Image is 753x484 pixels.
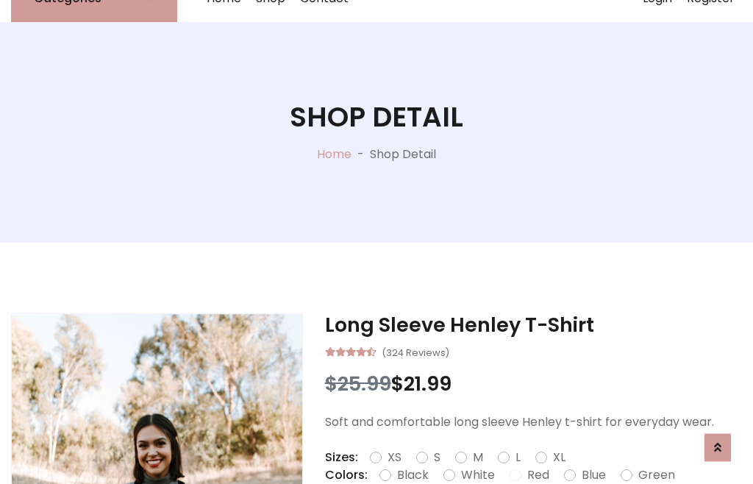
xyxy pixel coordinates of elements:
[290,101,463,134] h1: Shop Detail
[317,146,351,163] a: Home
[325,370,391,397] span: $25.99
[325,372,742,396] h3: $
[325,466,368,484] p: Colors:
[527,466,549,484] label: Red
[404,370,452,397] span: 21.99
[397,466,429,484] label: Black
[515,449,521,466] label: L
[473,449,483,466] label: M
[382,343,449,360] small: (324 Reviews)
[638,466,675,484] label: Green
[325,413,742,431] p: Soft and comfortable long sleeve Henley t-shirt for everyday wear.
[434,449,440,466] label: S
[325,313,742,337] h3: Long Sleeve Henley T-Shirt
[388,449,402,466] label: XS
[351,146,370,163] p: -
[582,466,606,484] label: Blue
[553,449,565,466] label: XL
[370,146,436,163] p: Shop Detail
[325,449,358,466] p: Sizes:
[461,466,495,484] label: White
